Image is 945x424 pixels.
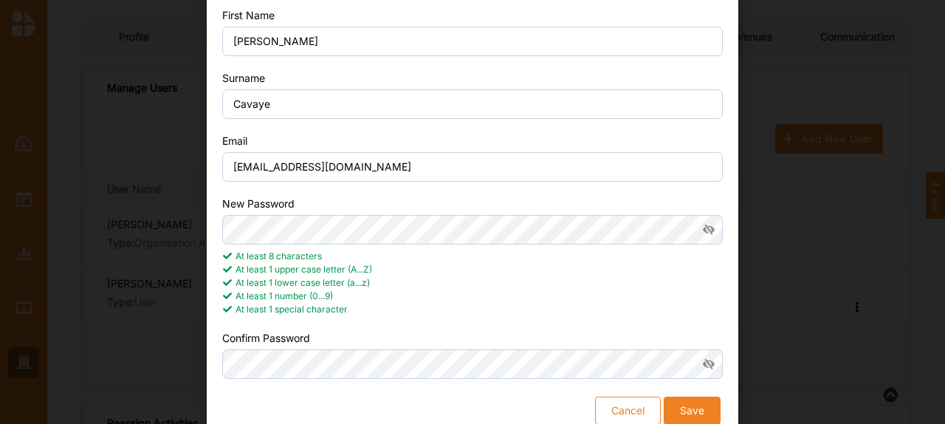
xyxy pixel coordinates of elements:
label: Confirm Password [222,332,310,344]
label: Email [222,135,247,147]
div: At least 1 upper case letter (A...Z) [222,263,723,276]
label: First Name [222,10,275,21]
div: At least 1 lower case letter (a...z) [222,276,723,290]
label: Surname [222,72,265,84]
div: At least 8 characters [222,250,723,263]
div: At least 1 special character [222,303,723,316]
input: Enter email [222,152,723,182]
label: New Password [222,198,295,210]
input: Enter Surname [222,89,723,119]
input: Enter First Name [222,27,723,56]
div: At least 1 number (0...9) [222,290,723,303]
